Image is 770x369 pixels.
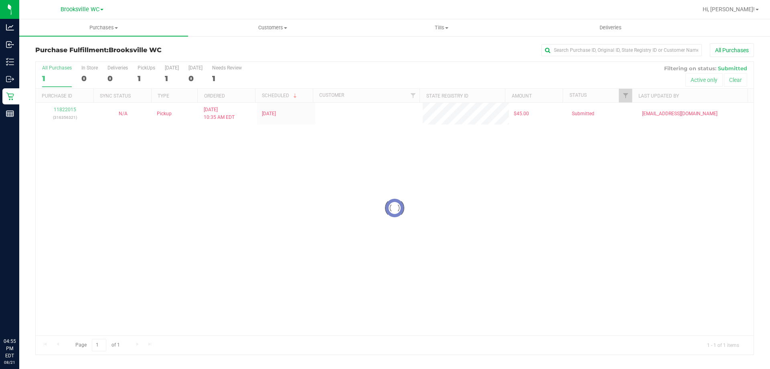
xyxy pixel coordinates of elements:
[188,24,357,31] span: Customers
[6,23,14,31] inline-svg: Analytics
[6,92,14,100] inline-svg: Retail
[4,338,16,359] p: 04:55 PM EDT
[526,19,695,36] a: Deliveries
[703,6,755,12] span: Hi, [PERSON_NAME]!
[6,58,14,66] inline-svg: Inventory
[8,305,32,329] iframe: Resource center
[19,24,188,31] span: Purchases
[6,41,14,49] inline-svg: Inbound
[61,6,99,13] span: Brooksville WC
[19,19,188,36] a: Purchases
[109,46,162,54] span: Brooksville WC
[589,24,632,31] span: Deliveries
[4,359,16,365] p: 08/21
[357,24,525,31] span: Tills
[188,19,357,36] a: Customers
[6,75,14,83] inline-svg: Outbound
[357,19,526,36] a: Tills
[710,43,754,57] button: All Purchases
[6,110,14,118] inline-svg: Reports
[35,47,275,54] h3: Purchase Fulfillment:
[541,44,702,56] input: Search Purchase ID, Original ID, State Registry ID or Customer Name...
